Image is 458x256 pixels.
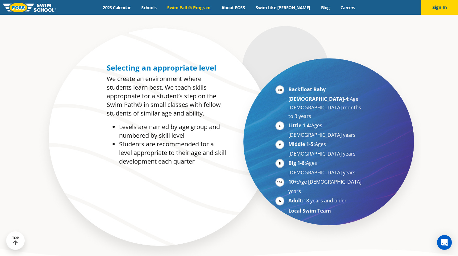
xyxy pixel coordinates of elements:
a: About FOSS [216,5,250,10]
strong: Middle 1-5: [288,141,315,148]
strong: Big 1-6: [288,160,306,166]
p: We create an environment where students learn best. We teach skills appropriate for a student’s s... [107,75,226,118]
div: TOP [12,236,19,246]
li: Ages [DEMOGRAPHIC_DATA] years [288,140,364,158]
a: Swim Like [PERSON_NAME] [250,5,316,10]
li: Ages [DEMOGRAPHIC_DATA] years [288,159,364,177]
div: Open Intercom Messenger [437,235,452,250]
li: Students are recommended for a level appropriate to their age and skill development each quarter [119,140,226,166]
a: Swim Path® Program [162,5,216,10]
a: Schools [136,5,162,10]
strong: Backfloat Baby [DEMOGRAPHIC_DATA]-4: [288,86,350,102]
li: Age [DEMOGRAPHIC_DATA] months to 3 years [288,85,364,120]
li: Ages [DEMOGRAPHIC_DATA] years [288,121,364,139]
li: Age [DEMOGRAPHIC_DATA] years [288,177,364,196]
img: FOSS Swim School Logo [3,3,56,12]
a: Careers [335,5,361,10]
span: Selecting an appropriate level [107,63,216,73]
li: Levels are named by age group and numbered by skill level [119,123,226,140]
a: Blog [316,5,335,10]
li: 18 years and older [288,196,364,206]
strong: Adult: [288,197,303,204]
strong: Local Swim Team [288,207,331,214]
a: 2025 Calendar [97,5,136,10]
strong: Little 1-4: [288,122,311,129]
strong: 10+: [288,178,298,185]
